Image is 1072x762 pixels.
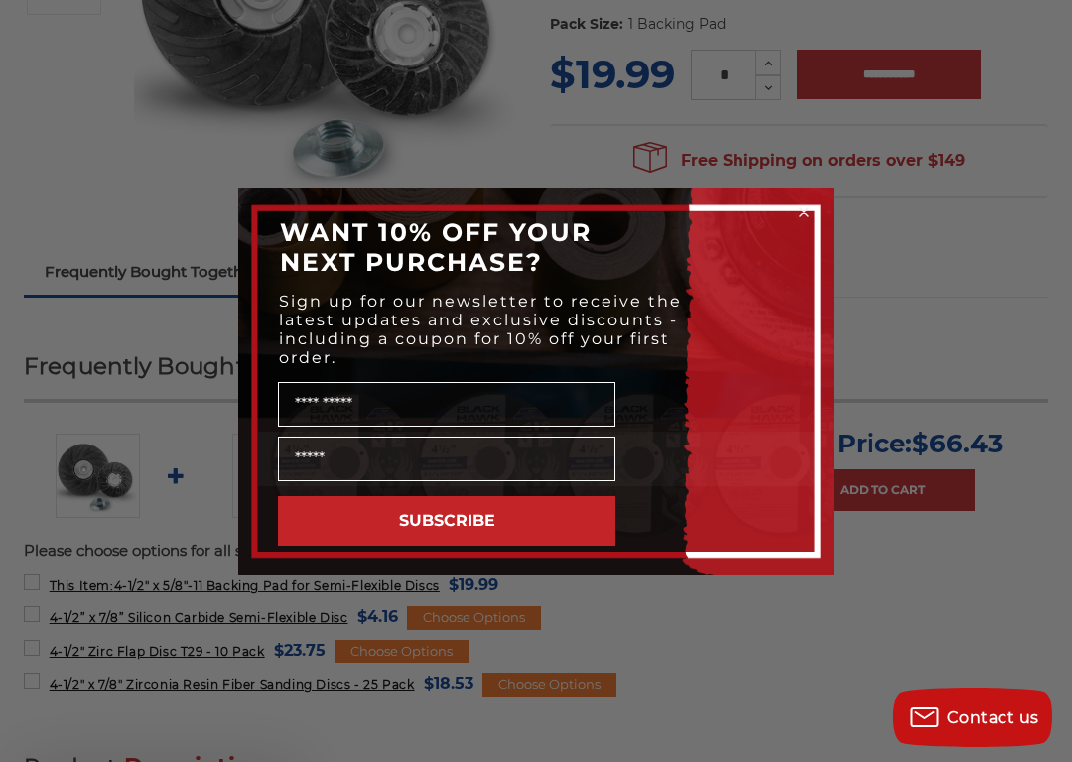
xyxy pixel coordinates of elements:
[280,217,592,277] span: WANT 10% OFF YOUR NEXT PURCHASE?
[893,688,1052,747] button: Contact us
[794,202,814,222] button: Close dialog
[279,292,682,367] span: Sign up for our newsletter to receive the latest updates and exclusive discounts - including a co...
[278,437,615,481] input: Email
[278,496,615,546] button: SUBSCRIBE
[947,708,1039,727] span: Contact us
